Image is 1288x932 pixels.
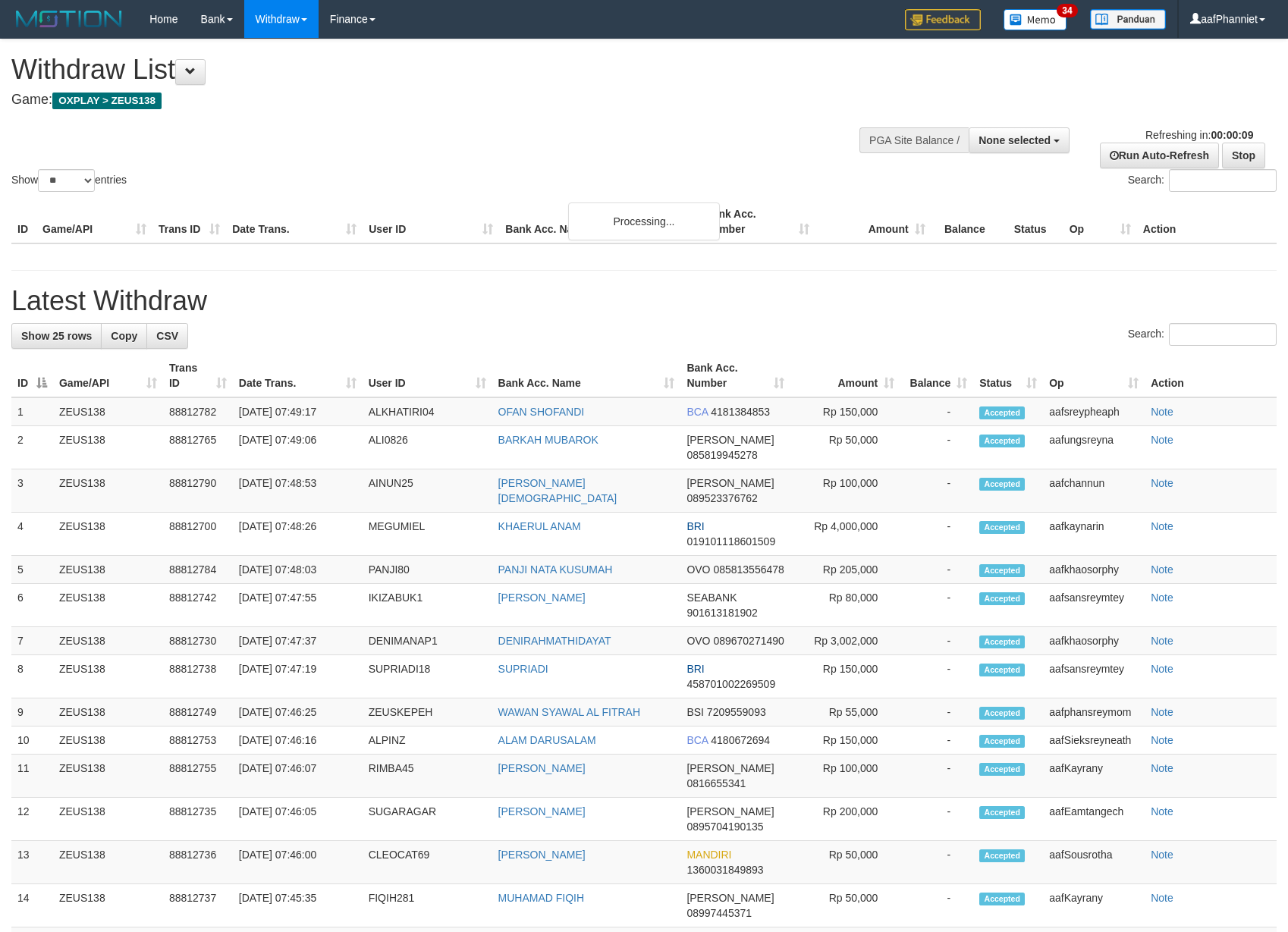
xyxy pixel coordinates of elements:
[163,698,233,726] td: 88812749
[11,841,53,884] td: 13
[498,635,611,647] a: DENIRAHMATHIDAYAT
[363,841,492,884] td: CLEOCAT69
[859,127,969,153] div: PGA Site Balance /
[1222,143,1265,168] a: Stop
[1151,849,1173,861] a: Note
[226,200,363,243] th: Date Trans.
[1090,9,1166,30] img: panduan.png
[979,635,1025,648] span: Accepted
[53,397,163,426] td: ZEUS138
[11,655,53,698] td: 8
[979,592,1025,605] span: Accepted
[900,726,973,755] td: -
[1128,169,1277,192] label: Search:
[790,755,900,798] td: Rp 100,000
[686,406,708,418] span: BCA
[233,841,363,884] td: [DATE] 07:46:00
[1169,323,1277,346] input: Search:
[233,584,363,627] td: [DATE] 07:47:55
[900,513,973,556] td: -
[1137,200,1277,243] th: Action
[790,698,900,726] td: Rp 55,000
[163,755,233,798] td: 88812755
[1043,755,1145,798] td: aafKayrany
[498,477,617,504] a: [PERSON_NAME][DEMOGRAPHIC_DATA]
[979,564,1025,577] span: Accepted
[11,93,843,108] h4: Game:
[163,841,233,884] td: 88812736
[1043,426,1145,469] td: aafungsreyna
[498,892,585,904] a: MUHAMAD FIQIH
[498,762,586,774] a: [PERSON_NAME]
[11,755,53,798] td: 11
[363,798,492,841] td: SUGARAGAR
[233,698,363,726] td: [DATE] 07:46:25
[1100,143,1219,168] a: Run Auto-Refresh
[11,397,53,426] td: 1
[686,663,704,675] span: BRI
[686,563,710,576] span: OVO
[11,469,53,513] td: 3
[790,884,900,927] td: Rp 50,000
[36,200,152,243] th: Game/API
[163,627,233,655] td: 88812730
[1151,892,1173,904] a: Note
[1043,397,1145,426] td: aafsreypheaph
[163,354,233,397] th: Trans ID: activate to sort column ascending
[11,169,127,192] label: Show entries
[979,893,1025,905] span: Accepted
[686,777,746,789] span: Copy 0816655341 to clipboard
[900,426,973,469] td: -
[1211,129,1253,141] strong: 00:00:09
[363,426,492,469] td: ALI0826
[1151,592,1173,604] a: Note
[1057,4,1077,17] span: 34
[790,469,900,513] td: Rp 100,000
[1043,584,1145,627] td: aafsansreymtey
[686,762,774,774] span: [PERSON_NAME]
[900,397,973,426] td: -
[53,884,163,927] td: ZEUS138
[790,426,900,469] td: Rp 50,000
[1043,798,1145,841] td: aafEamtangech
[686,607,757,619] span: Copy 901613181902 to clipboard
[53,584,163,627] td: ZEUS138
[568,202,720,240] div: Processing...
[686,849,731,861] span: MANDIRI
[233,354,363,397] th: Date Trans.: activate to sort column ascending
[233,798,363,841] td: [DATE] 07:46:05
[11,627,53,655] td: 7
[363,469,492,513] td: AINUN25
[498,805,586,817] a: [PERSON_NAME]
[163,884,233,927] td: 88812737
[363,884,492,927] td: FIQIH281
[111,330,137,342] span: Copy
[900,354,973,397] th: Balance: activate to sort column ascending
[815,200,931,243] th: Amount
[11,8,127,30] img: MOTION_logo.png
[363,200,499,243] th: User ID
[163,556,233,584] td: 88812784
[1043,556,1145,584] td: aafkhaosorphy
[790,627,900,655] td: Rp 3,002,000
[790,726,900,755] td: Rp 150,000
[900,655,973,698] td: -
[900,798,973,841] td: -
[163,426,233,469] td: 88812765
[11,323,102,349] a: Show 25 rows
[790,841,900,884] td: Rp 50,000
[53,513,163,556] td: ZEUS138
[11,286,1277,316] h1: Latest Withdraw
[1151,434,1173,446] a: Note
[53,726,163,755] td: ZEUS138
[979,806,1025,819] span: Accepted
[53,698,163,726] td: ZEUS138
[686,449,757,461] span: Copy 085819945278 to clipboard
[686,520,704,532] span: BRI
[711,734,770,746] span: Copy 4180672694 to clipboard
[686,821,763,833] span: Copy 0895704190135 to clipboard
[163,655,233,698] td: 88812738
[1145,129,1253,141] span: Refreshing in:
[163,513,233,556] td: 88812700
[686,434,774,446] span: [PERSON_NAME]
